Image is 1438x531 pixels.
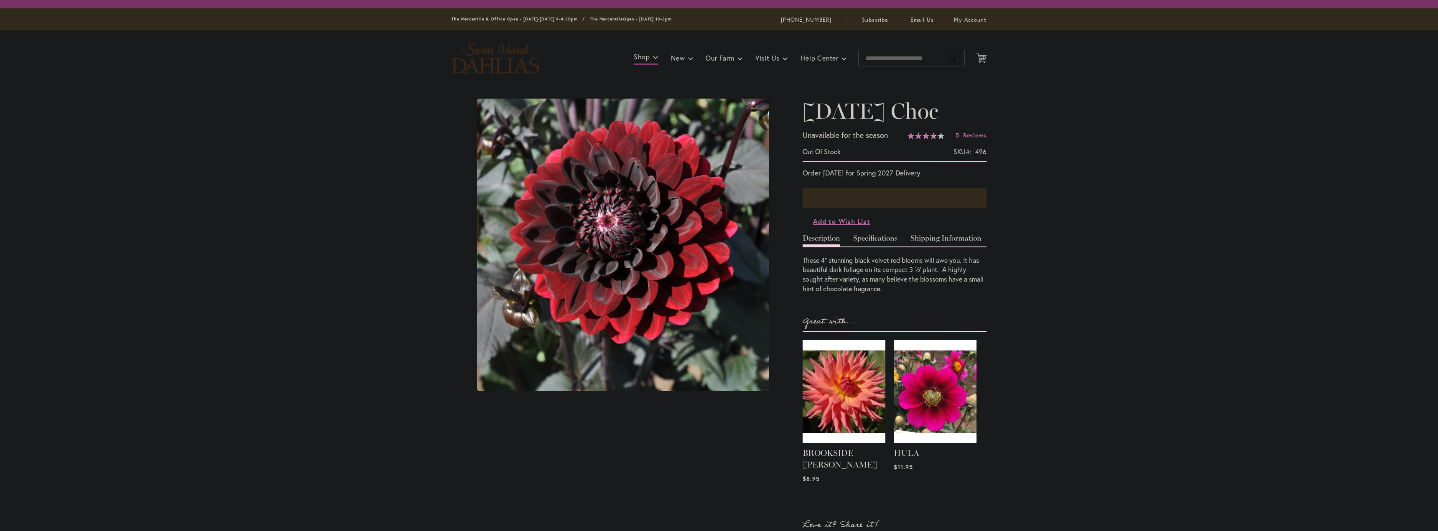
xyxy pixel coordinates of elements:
span: Reviews [963,131,987,139]
span: Email Us [910,16,934,24]
div: Availability [803,147,841,157]
a: HULA [894,448,919,458]
span: Our Farm [706,53,734,62]
a: Subscribe [850,16,888,24]
span: Subscribe [862,16,888,24]
span: [DATE] Choc [803,98,938,124]
span: $8.95 [803,475,820,483]
span: $11.95 [894,463,913,471]
a: Specifications [853,234,897,246]
img: BROOKSIDE CHERI [803,340,885,444]
span: 5 [956,131,959,139]
span: Out of stock [803,147,841,156]
a: Shipping Information [910,234,982,246]
span: Shop [634,52,650,61]
a: 5 Reviews [956,131,987,139]
span: Open - [DATE] 10-3pm [623,16,672,22]
img: HULA [894,340,977,444]
span: Visit Us [755,53,780,62]
div: Detailed Product Info [803,234,987,294]
p: Order [DATE] for Spring 2027 Delivery [803,168,987,178]
a: [PHONE_NUMBER] [781,16,831,24]
a: BROOKSIDE [PERSON_NAME] [803,448,877,470]
a: Description [803,234,840,246]
span: Add to Wish List [813,216,870,226]
p: Unavailable for the season [803,130,888,141]
a: Add to Wish List [803,216,870,226]
span: New [671,53,685,62]
button: My Account [943,16,987,24]
span: The Mercantile & Office Open - [DATE]-[DATE] 9-4:30pm / The Mercantile [451,16,623,22]
div: 496 [975,147,987,157]
div: 73% [908,132,944,139]
span: Help Center [801,53,839,62]
a: Email Us [897,16,934,24]
strong: SKU [954,147,971,156]
div: These 4” stunning black velvet red blooms will awe you. It has beautiful dark foliage on its comp... [803,256,987,294]
img: main product photo [477,99,769,391]
a: store logo [451,43,539,74]
strong: Great with... [803,315,856,328]
span: My Account [954,16,987,24]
